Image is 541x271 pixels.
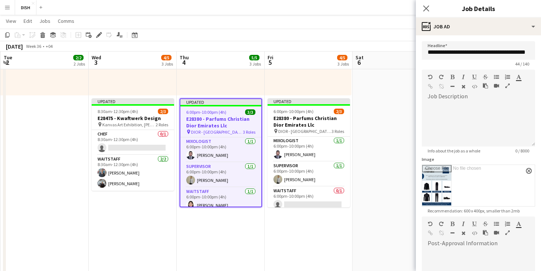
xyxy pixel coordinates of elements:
[92,98,174,104] div: Updated
[461,230,466,236] button: Clear Formatting
[356,54,364,61] span: Sat
[36,16,53,26] a: Jobs
[102,122,156,127] span: Kanvas Art Exhibition, [PERSON_NAME][GEOGRAPHIC_DATA], [GEOGRAPHIC_DATA] 1
[268,98,350,104] div: Updated
[416,18,541,35] div: Job Ad
[74,61,85,67] div: 2 Jobs
[428,221,433,227] button: Undo
[332,129,344,134] span: 3 Roles
[472,84,477,89] button: HTML Code
[180,98,262,207] app-job-card: Updated6:00pm-10:00pm (4h)3/3E28380 - Parfums Christian Dior Emirates Llc DIOR - [GEOGRAPHIC_DATA...
[191,129,243,135] span: DIOR - [GEOGRAPHIC_DATA]
[24,18,32,24] span: Edit
[422,208,526,214] span: Recommendation: 600 x 400px, smaller than 2mb
[505,221,510,227] button: Ordered List
[472,74,477,80] button: Underline
[92,54,101,61] span: Wed
[3,58,12,67] span: 2
[337,55,347,60] span: 4/5
[428,74,433,80] button: Undo
[450,221,455,227] button: Bold
[509,148,535,154] span: 0 / 8000
[483,221,488,227] button: Strikethrough
[156,122,168,127] span: 2 Roles
[450,84,455,89] button: Horizontal Line
[268,162,350,187] app-card-role: Supervisor1/16:00pm-10:00pm (4h)[PERSON_NAME]
[416,4,541,13] h3: Job Details
[494,230,499,236] button: Insert video
[337,61,349,67] div: 3 Jobs
[15,0,36,15] button: DISH
[516,74,521,80] button: Text Color
[439,74,444,80] button: Redo
[39,18,50,24] span: Jobs
[243,129,255,135] span: 3 Roles
[439,221,444,227] button: Redo
[6,18,16,24] span: View
[73,55,84,60] span: 2/2
[92,98,174,191] app-job-card: Updated8:30am-12:30pm (4h)2/3E28475 - Kwaftwerk Design Kanvas Art Exhibition, [PERSON_NAME][GEOGR...
[6,43,23,50] div: [DATE]
[92,130,174,155] app-card-role: Chef0/18:30am-12:30pm (4h)
[461,74,466,80] button: Italic
[92,155,174,191] app-card-role: Waitstaff2/28:30am-12:30pm (4h)[PERSON_NAME][PERSON_NAME]
[249,55,259,60] span: 5/5
[268,54,273,61] span: Fri
[273,109,314,114] span: 6:00pm-10:00pm (4h)
[250,61,261,67] div: 3 Jobs
[3,16,19,26] a: View
[505,74,510,80] button: Ordered List
[58,18,74,24] span: Comms
[91,58,101,67] span: 3
[161,55,172,60] span: 4/5
[268,187,350,212] app-card-role: Waitstaff0/16:00pm-10:00pm (4h)
[266,58,273,67] span: 5
[334,109,344,114] span: 2/3
[46,43,53,49] div: +04
[180,54,189,61] span: Thu
[461,221,466,227] button: Italic
[268,115,350,128] h3: E28380 - Parfums Christian Dior Emirates Llc
[162,61,173,67] div: 3 Jobs
[55,16,77,26] a: Comms
[505,83,510,89] button: Fullscreen
[354,58,364,67] span: 6
[268,98,350,207] app-job-card: Updated6:00pm-10:00pm (4h)2/3E28380 - Parfums Christian Dior Emirates Llc DIOR - [GEOGRAPHIC_DATA...
[24,43,43,49] span: Week 36
[178,58,189,67] span: 4
[509,61,535,67] span: 44 / 140
[186,109,226,115] span: 6:00pm-10:00pm (4h)
[494,221,499,227] button: Unordered List
[483,74,488,80] button: Strikethrough
[245,109,255,115] span: 3/3
[268,137,350,162] app-card-role: Mixologist1/16:00pm-10:00pm (4h)[PERSON_NAME]
[450,230,455,236] button: Horizontal Line
[494,74,499,80] button: Unordered List
[422,148,486,154] span: Info about the job as a whole
[98,109,138,114] span: 8:30am-12:30pm (4h)
[483,83,488,89] button: Paste as plain text
[472,221,477,227] button: Underline
[450,74,455,80] button: Bold
[461,84,466,89] button: Clear Formatting
[180,99,261,105] div: Updated
[4,54,12,61] span: Tue
[278,129,332,134] span: DIOR - [GEOGRAPHIC_DATA], [GEOGRAPHIC_DATA]
[180,162,261,187] app-card-role: Supervisor1/16:00pm-10:00pm (4h)[PERSON_NAME]
[472,230,477,236] button: HTML Code
[494,83,499,89] button: Insert video
[180,116,261,129] h3: E28380 - Parfums Christian Dior Emirates Llc
[483,230,488,236] button: Paste as plain text
[180,187,261,212] app-card-role: Waitstaff1/16:00pm-10:00pm (4h)[PERSON_NAME]
[21,16,35,26] a: Edit
[516,221,521,227] button: Text Color
[505,230,510,236] button: Fullscreen
[158,109,168,114] span: 2/3
[92,115,174,122] h3: E28475 - Kwaftwerk Design
[180,137,261,162] app-card-role: Mixologist1/16:00pm-10:00pm (4h)[PERSON_NAME]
